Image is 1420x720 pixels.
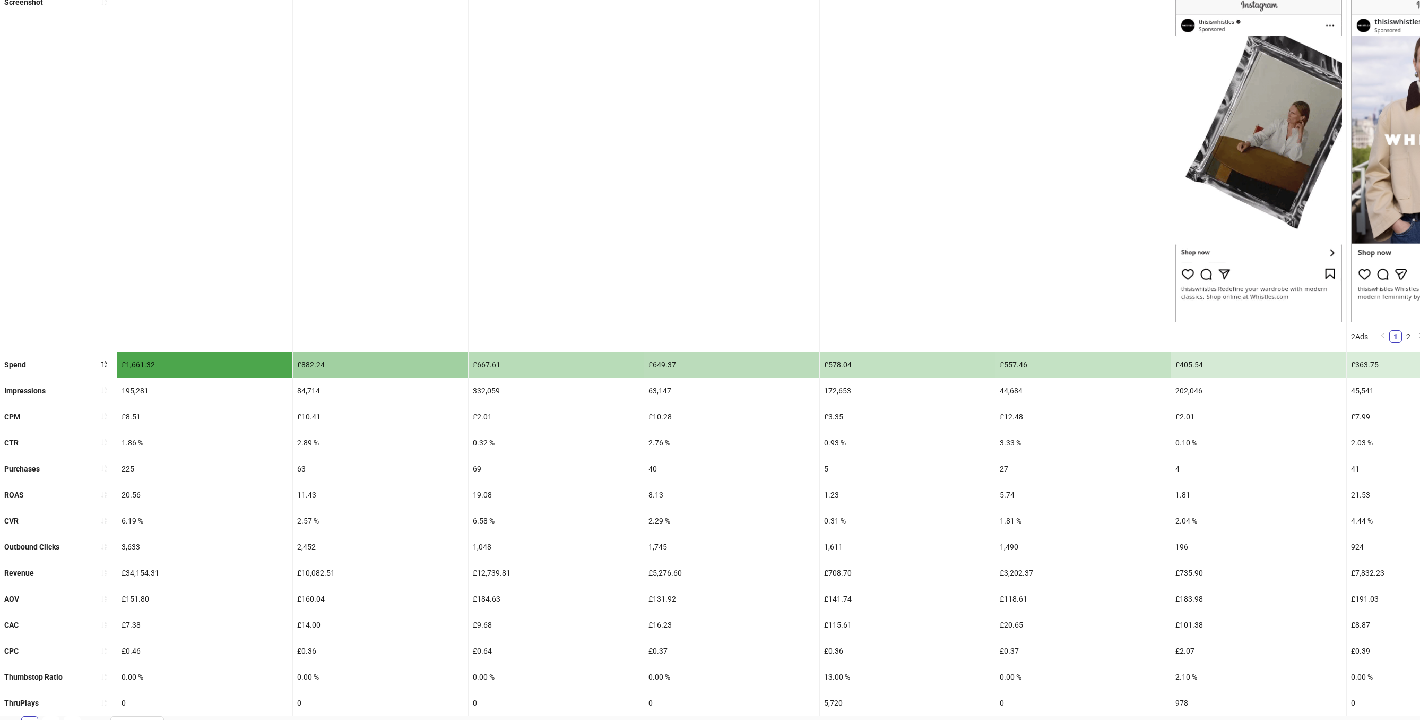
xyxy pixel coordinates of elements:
div: 5.74 [995,482,1171,508]
span: sort-ascending [100,517,108,525]
div: £115.61 [820,612,995,638]
div: £184.63 [469,586,644,612]
div: 0 [995,690,1171,716]
div: 84,714 [293,378,468,404]
div: 1.86 % [117,430,292,456]
div: 0.00 % [995,664,1171,690]
div: 5 [820,456,995,482]
div: 2.29 % [644,508,819,534]
div: 1.81 % [995,508,1171,534]
div: 1,048 [469,534,644,560]
div: 3.33 % [995,430,1171,456]
div: £131.92 [644,586,819,612]
span: sort-ascending [100,647,108,655]
div: £3.35 [820,404,995,430]
b: CPM [4,413,20,421]
div: £7.38 [117,612,292,638]
div: 5,720 [820,690,995,716]
span: sort-ascending [100,387,108,394]
div: 44,684 [995,378,1171,404]
div: 0.93 % [820,430,995,456]
div: £151.80 [117,586,292,612]
div: £12.48 [995,404,1171,430]
b: CVR [4,517,19,525]
div: 202,046 [1171,378,1346,404]
div: £0.36 [820,638,995,664]
b: CPC [4,647,19,655]
div: 40 [644,456,819,482]
button: left [1376,330,1389,343]
div: 0.31 % [820,508,995,534]
div: 4 [1171,456,1346,482]
div: £557.46 [995,352,1171,378]
div: 2,452 [293,534,468,560]
div: 8.13 [644,482,819,508]
span: sort-ascending [100,569,108,577]
b: CAC [4,621,19,629]
div: 2.89 % [293,430,468,456]
div: 978 [1171,690,1346,716]
div: £16.23 [644,612,819,638]
span: sort-ascending [100,673,108,681]
b: Impressions [4,387,46,395]
div: £10.28 [644,404,819,430]
span: sort-ascending [100,465,108,472]
div: £9.68 [469,612,644,638]
div: 332,059 [469,378,644,404]
span: sort-ascending [100,699,108,707]
div: 2.76 % [644,430,819,456]
div: 0 [117,690,292,716]
b: Purchases [4,465,40,473]
div: £8.51 [117,404,292,430]
div: 0 [469,690,644,716]
div: 3,633 [117,534,292,560]
div: £708.70 [820,560,995,586]
span: sort-descending [100,361,108,368]
div: 0.32 % [469,430,644,456]
b: ROAS [4,491,24,499]
div: £5,276.60 [644,560,819,586]
div: 0.00 % [644,664,819,690]
div: £0.37 [995,638,1171,664]
a: 2 [1402,331,1414,342]
div: 225 [117,456,292,482]
div: 1,490 [995,534,1171,560]
div: £183.98 [1171,586,1346,612]
span: sort-ascending [100,491,108,499]
div: £667.61 [469,352,644,378]
div: £10,082.51 [293,560,468,586]
li: Previous Page [1376,330,1389,343]
li: 2 [1402,330,1415,343]
b: Thumbstop Ratio [4,673,63,681]
div: 0 [644,690,819,716]
span: left [1380,332,1386,339]
span: sort-ascending [100,543,108,551]
div: 20.56 [117,482,292,508]
div: £405.54 [1171,352,1346,378]
div: £141.74 [820,586,995,612]
li: 1 [1389,330,1402,343]
div: 172,653 [820,378,995,404]
div: 2.10 % [1171,664,1346,690]
div: £101.38 [1171,612,1346,638]
div: 2.04 % [1171,508,1346,534]
div: £735.90 [1171,560,1346,586]
span: 2 Ads [1351,332,1368,341]
div: £12,739.81 [469,560,644,586]
div: £2.01 [1171,404,1346,430]
div: £2.01 [469,404,644,430]
div: 13.00 % [820,664,995,690]
span: sort-ascending [100,621,108,629]
b: AOV [4,595,19,603]
span: sort-ascending [100,595,108,603]
div: 1,611 [820,534,995,560]
div: 19.08 [469,482,644,508]
div: 2.57 % [293,508,468,534]
div: 1.23 [820,482,995,508]
div: £0.36 [293,638,468,664]
div: 0.00 % [469,664,644,690]
div: £3,202.37 [995,560,1171,586]
div: 63,147 [644,378,819,404]
span: sort-ascending [100,439,108,446]
a: 1 [1390,331,1401,342]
